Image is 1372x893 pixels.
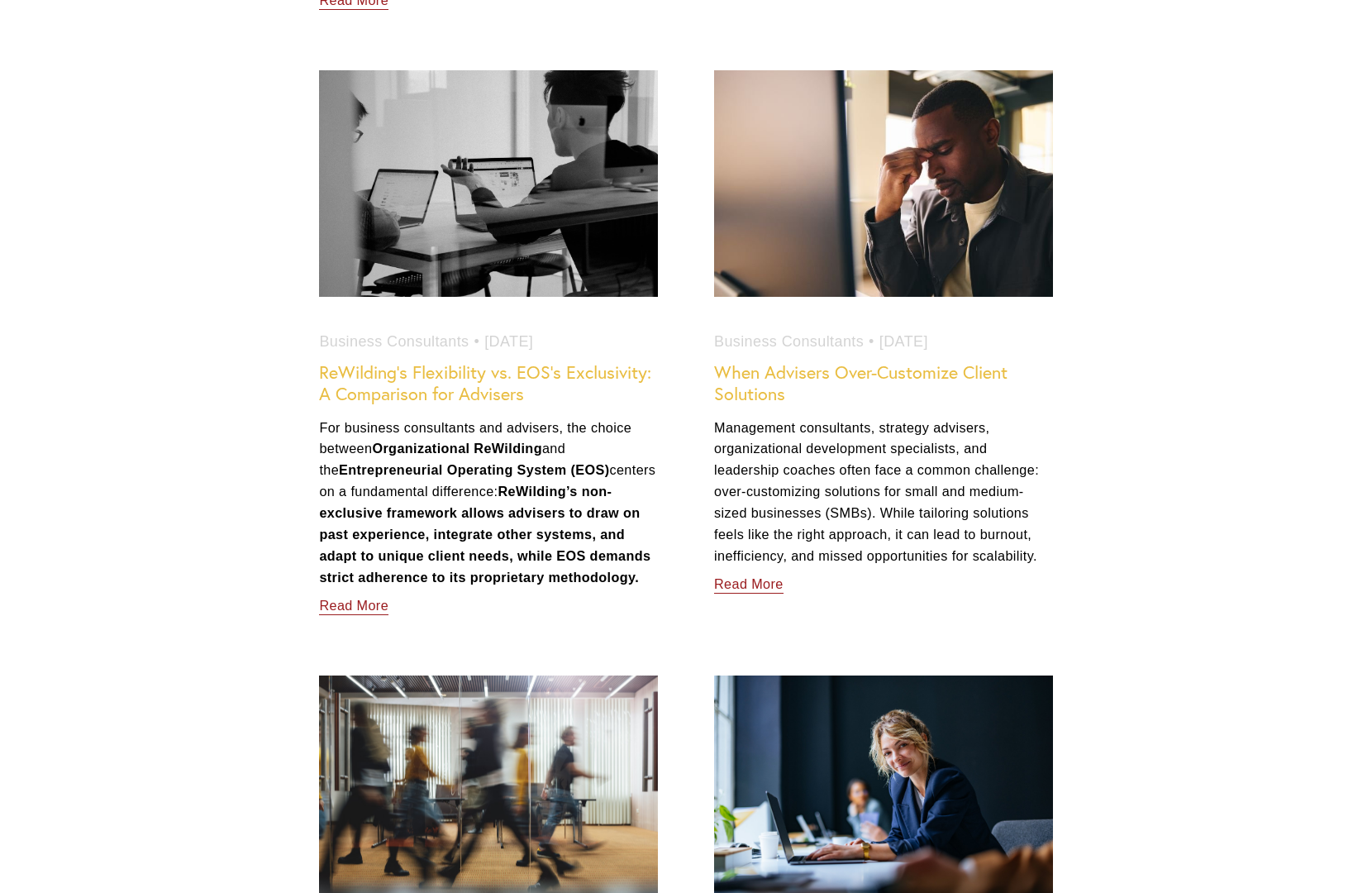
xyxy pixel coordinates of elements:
img: ReWilding’s Flexibility vs. EOS’s Exclusivity: A Comparison for Advisers [317,69,660,298]
time: [DATE] [879,330,928,354]
a: ReWilding’s Flexibility vs. EOS’s Exclusivity: A Comparison for Advisers [319,361,651,404]
img: When Advisers Over-Customize Client Solutions [712,69,1055,298]
strong: Entrepreneurial Operating System (EOS) [339,462,609,477]
a: When Advisers Over-Customize Client Solutions [714,361,1008,404]
a: Business Consultants [319,333,469,350]
a: Business Consultants [714,333,864,350]
time: [DATE] [484,330,533,354]
strong: ReWilding’s non-exclusive framework allows advisers to draw on past experience, integrate other s... [319,484,655,585]
p: Management consultants, strategy advisers, organizational development specialists, and leadership... [714,418,1053,567]
p: For business consultants and advisers, the choice between and the centers on a fundamental differ... [319,418,658,589]
a: Read More [319,589,388,618]
strong: Organizational ReWilding [372,441,542,456]
a: Read More [714,567,784,596]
